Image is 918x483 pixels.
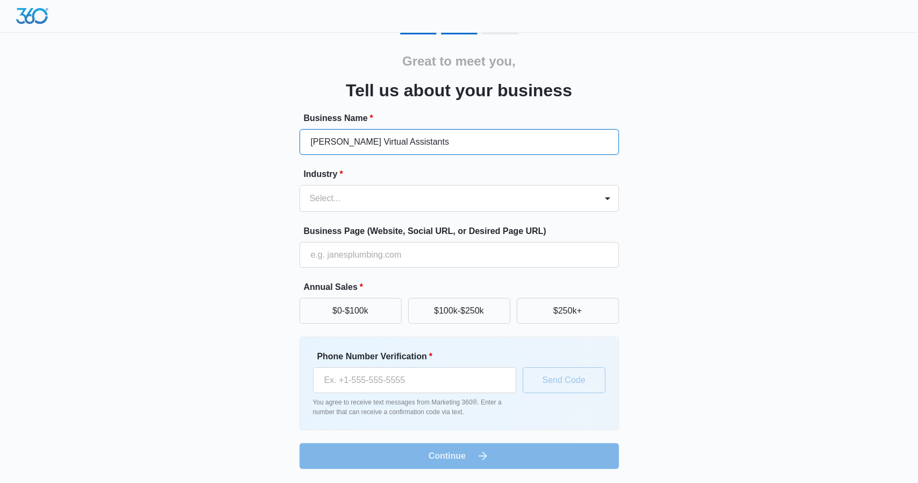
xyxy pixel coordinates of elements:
[304,225,623,238] label: Business Page (Website, Social URL, or Desired Page URL)
[304,168,623,181] label: Industry
[300,129,619,155] input: e.g. Jane's Plumbing
[313,367,516,393] input: Ex. +1-555-555-5555
[304,281,623,294] label: Annual Sales
[304,112,623,125] label: Business Name
[313,397,516,417] p: You agree to receive text messages from Marketing 360®. Enter a number that can receive a confirm...
[300,298,402,324] button: $0-$100k
[346,77,572,103] h3: Tell us about your business
[402,52,516,71] h2: Great to meet you,
[300,242,619,268] input: e.g. janesplumbing.com
[317,350,521,363] label: Phone Number Verification
[408,298,510,324] button: $100k-$250k
[517,298,619,324] button: $250k+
